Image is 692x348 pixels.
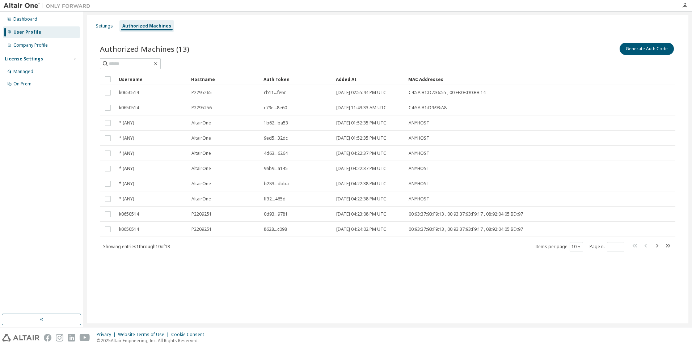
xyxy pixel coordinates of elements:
img: facebook.svg [44,334,51,341]
span: ff32...465d [264,196,286,202]
span: k0650514 [119,226,139,232]
div: Added At [336,73,402,85]
span: ANYHOST [409,135,429,141]
span: 0d93...9781 [264,211,288,217]
span: P2209251 [191,211,212,217]
span: [DATE] 01:52:35 PM UTC [336,135,386,141]
span: Page n. [590,242,624,251]
span: 00:93:37:93:F9:13 , 00:93:37:93:F9:17 , 08:92:04:05:BD:97 [409,211,523,217]
span: k0650514 [119,211,139,217]
span: k0650514 [119,105,139,111]
span: * (ANY) [119,120,134,126]
span: AltairOne [191,135,211,141]
span: [DATE] 02:55:44 PM UTC [336,90,386,96]
span: AltairOne [191,166,211,171]
span: * (ANY) [119,135,134,141]
img: youtube.svg [80,334,90,341]
div: Hostname [191,73,258,85]
span: AltairOne [191,150,211,156]
div: Cookie Consent [171,332,208,338]
span: 9ed5...32dc [264,135,288,141]
span: [DATE] 04:22:37 PM UTC [336,150,386,156]
span: C4:5A:B1:D7:36:55 , 00:FF:0E:D0:BB:14 [409,90,486,96]
span: * (ANY) [119,166,134,171]
img: instagram.svg [56,334,63,341]
span: k0650514 [119,90,139,96]
div: On Prem [13,81,31,87]
span: * (ANY) [119,196,134,202]
span: 9ab9...a145 [264,166,288,171]
span: 1b62...ba53 [264,120,288,126]
div: Website Terms of Use [118,332,171,338]
img: linkedin.svg [68,334,75,341]
span: 4d63...6264 [264,150,288,156]
span: cb11...fe6c [264,90,286,96]
div: User Profile [13,29,41,35]
span: AltairOne [191,181,211,187]
span: ANYHOST [409,166,429,171]
span: Showing entries 1 through 10 of 13 [103,243,170,250]
span: ANYHOST [409,181,429,187]
img: altair_logo.svg [2,334,39,341]
span: Authorized Machines (13) [100,44,189,54]
span: ANYHOST [409,150,429,156]
span: * (ANY) [119,181,134,187]
span: * (ANY) [119,150,134,156]
button: 10 [571,244,581,250]
div: Managed [13,69,33,75]
div: Dashboard [13,16,37,22]
div: Settings [96,23,113,29]
div: Auth Token [263,73,330,85]
span: AltairOne [191,120,211,126]
span: c79e...8e60 [264,105,287,111]
span: [DATE] 04:22:38 PM UTC [336,196,386,202]
span: AltairOne [191,196,211,202]
span: [DATE] 11:43:33 AM UTC [336,105,387,111]
div: Username [119,73,185,85]
span: [DATE] 04:22:37 PM UTC [336,166,386,171]
button: Generate Auth Code [620,43,674,55]
span: [DATE] 04:22:38 PM UTC [336,181,386,187]
span: 8628...c098 [264,226,287,232]
span: ANYHOST [409,120,429,126]
span: [DATE] 01:52:35 PM UTC [336,120,386,126]
span: ANYHOST [409,196,429,202]
div: Privacy [97,332,118,338]
span: P2209251 [191,226,212,232]
div: Company Profile [13,42,48,48]
span: [DATE] 04:23:08 PM UTC [336,211,386,217]
p: © 2025 Altair Engineering, Inc. All Rights Reserved. [97,338,208,344]
span: [DATE] 04:24:02 PM UTC [336,226,386,232]
span: b283...dbba [264,181,289,187]
span: P2295256 [191,105,212,111]
div: MAC Addresses [408,73,599,85]
span: P2295265 [191,90,212,96]
span: C4:5A:B1:D9:93:A8 [409,105,447,111]
span: Items per page [535,242,583,251]
img: Altair One [4,2,94,9]
div: License Settings [5,56,43,62]
span: 00:93:37:93:F9:13 , 00:93:37:93:F9:17 , 08:92:04:05:BD:97 [409,226,523,232]
div: Authorized Machines [122,23,171,29]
